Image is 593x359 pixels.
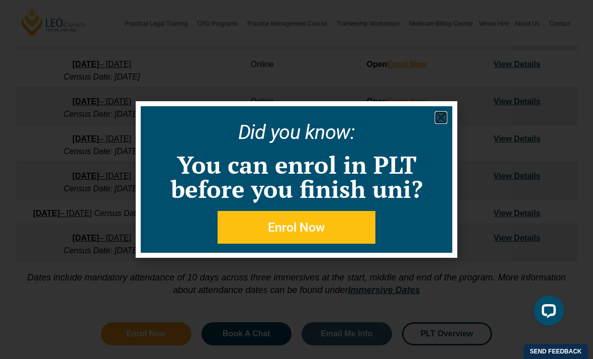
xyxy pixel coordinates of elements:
[218,211,375,244] a: Enrol Now
[268,221,325,234] span: Enrol Now
[526,292,568,334] iframe: LiveChat chat widget
[435,111,447,124] a: Close
[238,120,355,144] a: Did you know:
[171,149,423,205] a: You can enrol in PLT before you finish uni?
